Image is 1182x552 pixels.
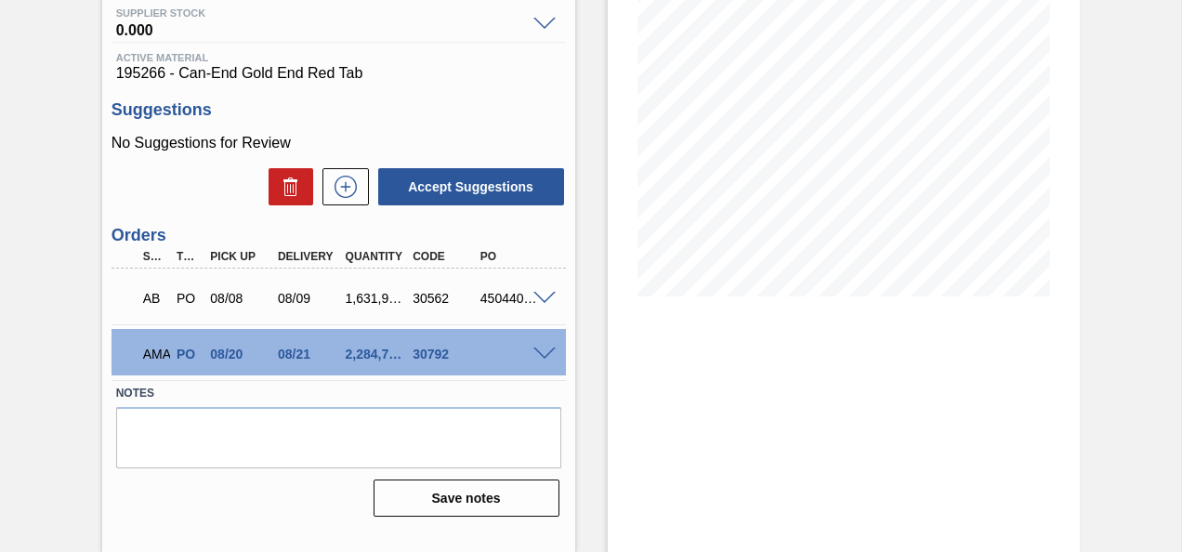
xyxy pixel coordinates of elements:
[205,250,278,263] div: Pick up
[116,380,561,407] label: Notes
[116,65,561,82] span: 195266 - Can-End Gold End Red Tab
[172,250,204,263] div: Type
[273,347,346,361] div: 08/21/2025
[341,250,414,263] div: Quantity
[374,480,559,517] button: Save notes
[369,166,566,207] div: Accept Suggestions
[112,135,566,151] p: No Suggestions for Review
[172,291,204,306] div: Purchase order
[205,347,278,361] div: 08/20/2025
[273,250,346,263] div: Delivery
[172,347,204,361] div: Purchase order
[143,347,165,361] p: AMA
[138,278,170,319] div: Awaiting Pick Up
[273,291,346,306] div: 08/09/2025
[205,291,278,306] div: 08/08/2025
[408,347,480,361] div: 30792
[408,250,480,263] div: Code
[341,347,414,361] div: 2,284,744.000
[378,168,564,205] button: Accept Suggestions
[143,291,165,306] p: AB
[476,291,548,306] div: 4504408114
[112,100,566,120] h3: Suggestions
[259,168,313,205] div: Delete Suggestions
[116,19,524,37] span: 0.000
[476,250,548,263] div: PO
[138,250,170,263] div: Step
[313,168,369,205] div: New suggestion
[116,52,561,63] span: Active Material
[341,291,414,306] div: 1,631,960.000
[112,226,566,245] h3: Orders
[116,7,524,19] span: Supplier Stock
[138,334,170,375] div: Awaiting Manager Approval
[408,291,480,306] div: 30562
